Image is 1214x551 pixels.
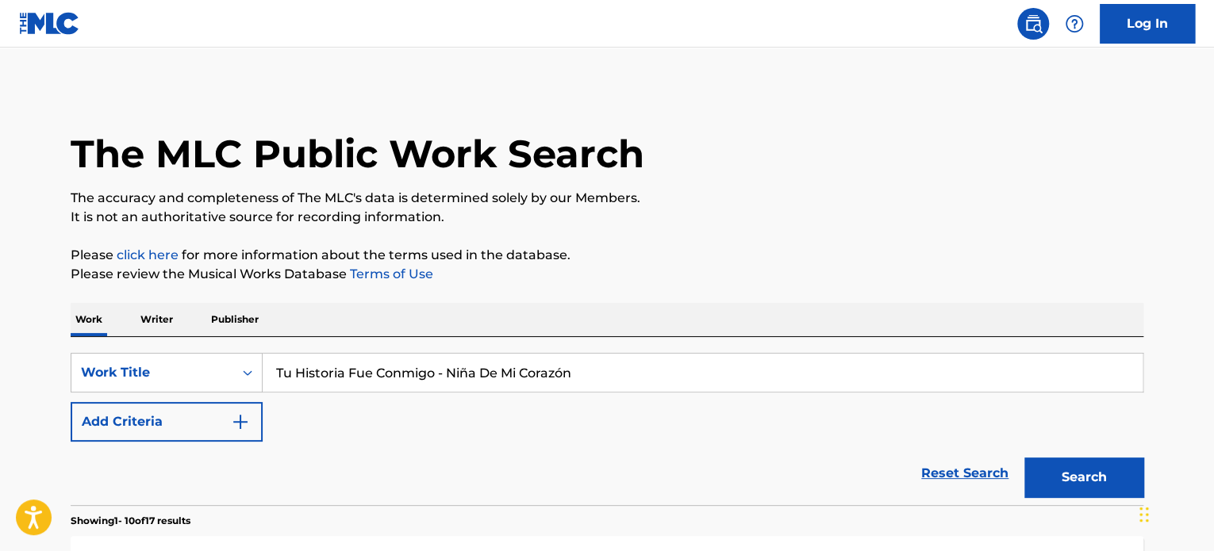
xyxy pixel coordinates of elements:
img: MLC Logo [19,12,80,35]
button: Search [1024,457,1143,497]
h1: The MLC Public Work Search [71,130,644,178]
a: Terms of Use [347,266,433,281]
p: Writer [136,303,178,336]
div: Drag [1139,491,1149,538]
div: Work Title [81,363,224,382]
form: Search Form [71,353,1143,505]
div: Help [1058,8,1090,40]
a: Log In [1100,4,1195,44]
a: click here [117,247,179,262]
img: search [1024,14,1043,33]
a: Public Search [1017,8,1049,40]
a: Reset Search [913,456,1016,491]
img: help [1065,14,1084,33]
button: Add Criteria [71,402,263,442]
p: Publisher [206,303,263,336]
p: It is not an authoritative source for recording information. [71,208,1143,227]
iframe: Chat Widget [1135,475,1214,551]
p: Please for more information about the terms used in the database. [71,246,1143,265]
p: The accuracy and completeness of The MLC's data is determined solely by our Members. [71,189,1143,208]
p: Please review the Musical Works Database [71,265,1143,284]
img: 9d2ae6d4665cec9f34b9.svg [231,412,250,431]
p: Work [71,303,107,336]
p: Showing 1 - 10 of 17 results [71,514,190,528]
